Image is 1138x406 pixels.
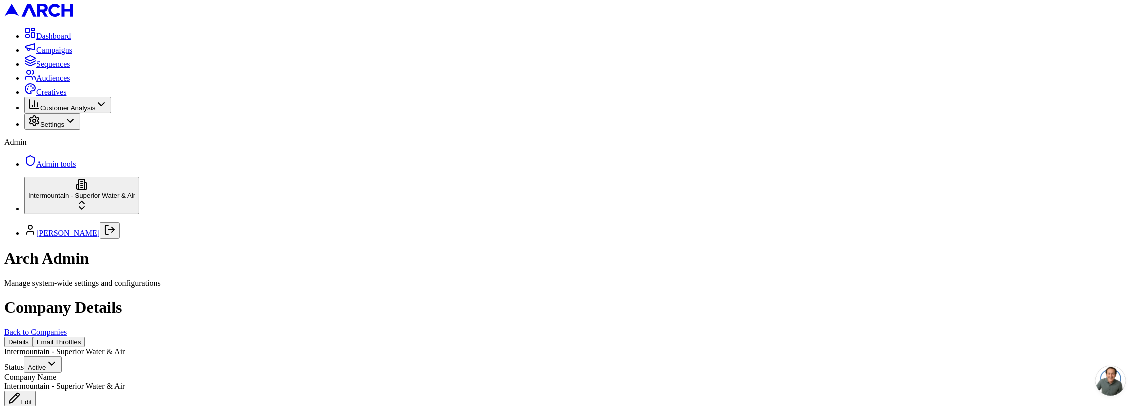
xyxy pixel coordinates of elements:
span: Edit [20,398,32,406]
div: Manage system-wide settings and configurations [4,279,1134,288]
button: Email Throttles [33,337,85,347]
span: Intermountain - Superior Water & Air [4,382,125,390]
div: Admin [4,138,1134,147]
span: Dashboard [36,32,71,40]
button: Log out [100,222,120,239]
a: [PERSON_NAME] [36,229,100,237]
span: Admin tools [36,160,76,168]
label: Status [4,363,24,371]
a: Back to Companies [4,328,67,336]
span: Customer Analysis [40,104,95,112]
div: Open chat [1096,366,1126,396]
button: Settings [24,113,80,130]
span: Intermountain - Superior Water & Air [28,192,135,199]
span: Audiences [36,74,70,82]
a: Sequences [24,60,70,68]
button: Details [4,337,33,347]
span: Settings [40,121,64,128]
div: Intermountain - Superior Water & Air [4,347,1134,356]
button: Intermountain - Superior Water & Air [24,177,139,214]
span: Campaigns [36,46,72,54]
h1: Company Details [4,298,1134,317]
a: Audiences [24,74,70,82]
span: Sequences [36,60,70,68]
a: Admin tools [24,160,76,168]
a: Campaigns [24,46,72,54]
button: Customer Analysis [24,97,111,113]
a: Creatives [24,88,66,96]
label: Company Name [4,373,56,381]
h1: Arch Admin [4,249,1134,268]
span: Creatives [36,88,66,96]
a: Dashboard [24,32,71,40]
